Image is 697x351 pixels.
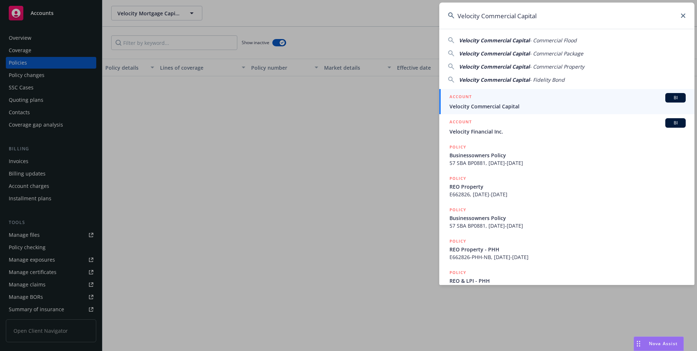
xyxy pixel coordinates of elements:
span: Velocity Commercial Capital [459,37,530,44]
a: POLICYBusinessowners Policy57 SBA BP0881, [DATE]-[DATE] [439,139,694,171]
span: 57 SBA BP0881, [DATE]-[DATE] [449,222,686,229]
span: Velocity Commercial Capital [459,63,530,70]
span: Velocity Commercial Capital [459,50,530,57]
span: Velocity Financial Inc. [449,128,686,135]
span: Velocity Commercial Capital [459,76,530,83]
a: ACCOUNTBIVelocity Commercial Capital [439,89,694,114]
span: Businessowners Policy [449,151,686,159]
a: POLICYBusinessowners Policy57 SBA BP0881, [DATE]-[DATE] [439,202,694,234]
h5: ACCOUNT [449,118,472,127]
span: 57 SBA BP0881, [DATE]-[DATE] [449,159,686,167]
span: Velocity Commercial Capital [449,103,686,110]
a: POLICYREO Property - PHHE662826-PHH-NB, [DATE]-[DATE] [439,234,694,265]
span: Businessowners Policy [449,214,686,222]
span: E662826-PHH-NB, [DATE]-[DATE] [449,253,686,261]
span: BI [668,120,683,126]
h5: POLICY [449,143,466,151]
span: E662828 - PHH, [DATE]-[DATE] [449,285,686,292]
span: REO & LPI - PHH [449,277,686,285]
h5: ACCOUNT [449,93,472,102]
span: BI [668,94,683,101]
h5: POLICY [449,269,466,276]
a: POLICYREO PropertyE662826, [DATE]-[DATE] [439,171,694,202]
span: - Commercial Package [530,50,583,57]
a: POLICYREO & LPI - PHHE662828 - PHH, [DATE]-[DATE] [439,265,694,296]
h5: POLICY [449,238,466,245]
span: - Commercial Property [530,63,584,70]
input: Search... [439,3,694,29]
span: - Commercial Flood [530,37,577,44]
button: Nova Assist [634,336,684,351]
span: Nova Assist [649,340,678,347]
h5: POLICY [449,175,466,182]
span: REO Property [449,183,686,190]
div: Drag to move [634,337,643,351]
span: - Fidelity Bond [530,76,565,83]
span: REO Property - PHH [449,246,686,253]
span: E662826, [DATE]-[DATE] [449,190,686,198]
h5: POLICY [449,206,466,213]
a: ACCOUNTBIVelocity Financial Inc. [439,114,694,139]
